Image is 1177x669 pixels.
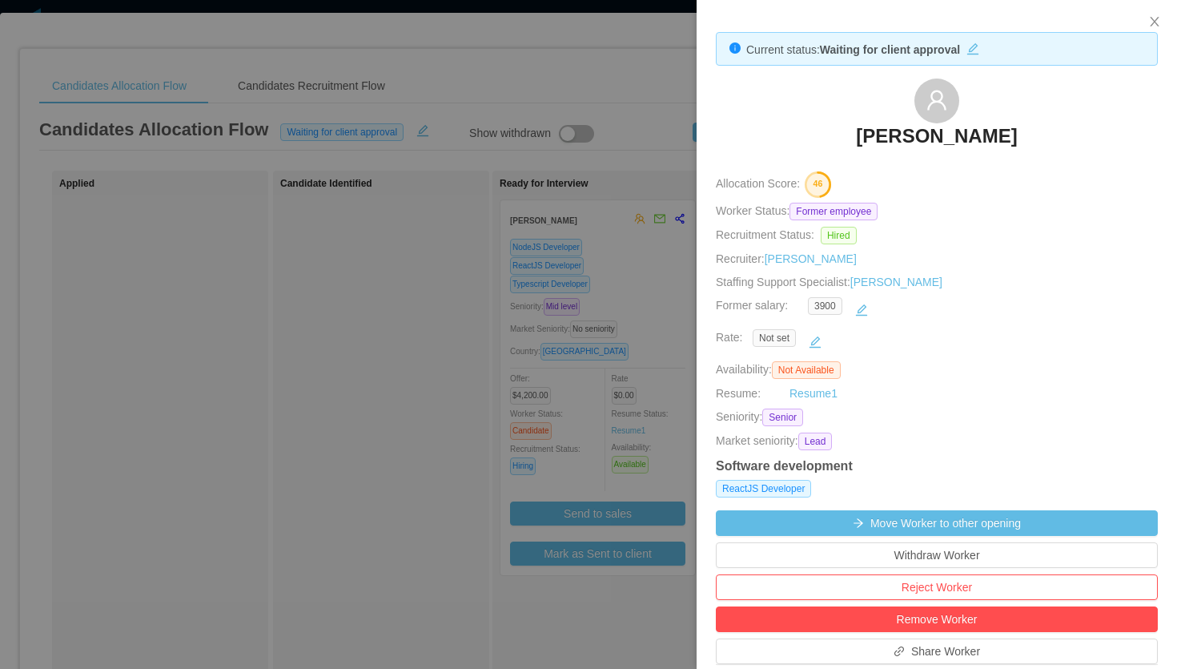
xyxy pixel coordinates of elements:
[762,409,803,426] span: Senior
[849,297,874,323] button: icon: edit
[772,361,841,379] span: Not Available
[813,179,823,189] text: 46
[789,203,878,220] span: Former employee
[716,409,762,426] span: Seniority:
[716,204,789,217] span: Worker Status:
[960,39,986,55] button: icon: edit
[716,433,798,450] span: Market seniority:
[746,43,820,56] span: Current status:
[716,178,800,191] span: Allocation Score:
[789,385,838,402] a: Resume1
[716,510,1158,536] button: icon: arrow-rightMove Worker to other opening
[716,607,1158,632] button: Remove Worker
[821,227,857,244] span: Hired
[716,542,1158,568] button: Withdraw Worker
[716,228,814,241] span: Recruitment Status:
[716,252,857,265] span: Recruiter:
[808,297,842,315] span: 3900
[765,252,857,265] a: [PERSON_NAME]
[729,42,741,54] i: icon: info-circle
[716,639,1158,664] button: icon: linkShare Worker
[753,329,796,347] span: Not set
[716,459,853,473] strong: Software development
[802,329,828,355] button: icon: edit
[798,433,833,450] span: Lead
[850,276,942,288] a: [PERSON_NAME]
[856,123,1017,159] a: [PERSON_NAME]
[716,276,942,288] span: Staffing Support Specialist:
[716,363,847,376] span: Availability:
[716,387,761,400] span: Resume:
[716,480,811,498] span: ReactJS Developer
[856,123,1017,149] h3: [PERSON_NAME]
[716,574,1158,600] button: Reject Worker
[1148,15,1161,28] i: icon: close
[800,171,832,196] button: 46
[820,43,960,56] strong: Waiting for client approval
[926,89,948,111] i: icon: user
